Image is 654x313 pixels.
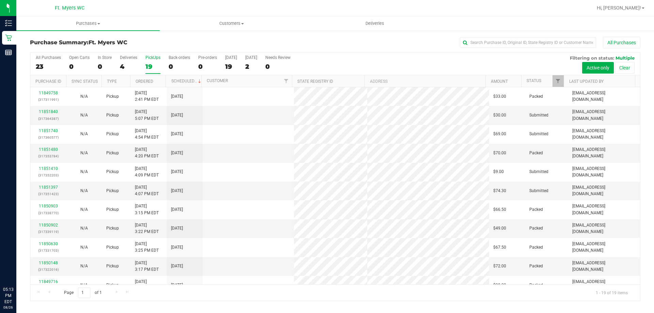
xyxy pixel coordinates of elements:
[245,55,257,60] div: [DATE]
[5,34,12,41] inline-svg: Retail
[106,188,119,194] span: Pickup
[145,55,160,60] div: PickUps
[39,128,58,133] a: 11851740
[493,282,506,288] span: $92.00
[493,131,506,137] span: $69.00
[5,49,12,56] inline-svg: Reports
[303,16,447,31] a: Deliveries
[493,150,506,156] span: $70.00
[78,287,90,298] input: 1
[570,55,614,61] span: Filtering on status:
[39,241,58,246] a: 11850630
[171,112,183,119] span: [DATE]
[80,131,88,137] button: N/A
[572,279,636,292] span: [EMAIL_ADDRESS][DOMAIN_NAME]
[69,55,90,60] div: Open Carts
[80,169,88,175] button: N/A
[616,55,635,61] span: Multiple
[169,63,190,71] div: 0
[7,259,27,279] iframe: Resource center
[529,206,543,213] span: Packed
[80,93,88,100] button: N/A
[572,241,636,254] span: [EMAIL_ADDRESS][DOMAIN_NAME]
[5,20,12,27] inline-svg: Inventory
[58,287,107,298] span: Page of 1
[135,184,159,197] span: [DATE] 4:07 PM EDT
[225,55,237,60] div: [DATE]
[171,225,183,232] span: [DATE]
[590,287,633,298] span: 1 - 19 of 19 items
[16,20,160,27] span: Purchases
[98,63,112,71] div: 0
[55,5,84,11] span: Ft. Myers WC
[34,229,62,235] p: (317339119)
[297,79,333,84] a: State Registry ID
[16,16,160,31] a: Purchases
[493,263,506,269] span: $72.00
[39,223,58,228] a: 11850902
[36,63,61,71] div: 23
[106,244,119,251] span: Pickup
[207,78,228,83] a: Customer
[106,225,119,232] span: Pickup
[80,188,88,193] span: Not Applicable
[527,78,541,83] a: Status
[135,222,159,235] span: [DATE] 3:22 PM EDT
[615,62,635,74] button: Clear
[80,263,88,269] button: N/A
[198,63,217,71] div: 0
[572,166,636,178] span: [EMAIL_ADDRESS][DOMAIN_NAME]
[493,188,506,194] span: $74.30
[572,146,636,159] span: [EMAIL_ADDRESS][DOMAIN_NAME]
[493,225,506,232] span: $49.00
[171,263,183,269] span: [DATE]
[34,247,62,254] p: (317331703)
[493,206,506,213] span: $66.50
[493,112,506,119] span: $30.00
[493,93,506,100] span: $33.00
[34,266,62,273] p: (317322016)
[597,5,641,11] span: Hi, [PERSON_NAME]!
[245,63,257,71] div: 2
[493,169,504,175] span: $9.00
[120,63,137,71] div: 4
[265,63,291,71] div: 0
[491,79,508,84] a: Amount
[135,128,159,141] span: [DATE] 4:54 PM EDT
[80,282,88,288] button: N/A
[135,109,159,122] span: [DATE] 5:07 PM EDT
[356,20,393,27] span: Deliveries
[135,279,159,292] span: [DATE] 3:02 PM EDT
[80,112,88,119] button: N/A
[225,63,237,71] div: 19
[572,184,636,197] span: [EMAIL_ADDRESS][DOMAIN_NAME]
[569,79,604,84] a: Last Updated By
[171,244,183,251] span: [DATE]
[34,115,62,122] p: (317364387)
[80,225,88,232] button: N/A
[572,109,636,122] span: [EMAIL_ADDRESS][DOMAIN_NAME]
[39,279,58,284] a: 11849716
[34,153,62,159] p: (317353784)
[171,79,202,83] a: Scheduled
[39,91,58,95] a: 11849758
[80,283,88,287] span: Not Applicable
[364,75,485,87] th: Address
[145,63,160,71] div: 19
[529,169,548,175] span: Submitted
[80,151,88,155] span: Not Applicable
[552,75,564,87] a: Filter
[89,39,127,46] span: Ft. Myers WC
[80,188,88,194] button: N/A
[30,40,233,46] h3: Purchase Summary:
[80,131,88,136] span: Not Applicable
[265,55,291,60] div: Needs Review
[80,226,88,231] span: Not Applicable
[34,191,62,197] p: (317351423)
[493,244,506,251] span: $67.50
[529,112,548,119] span: Submitted
[39,204,58,208] a: 11850903
[135,203,159,216] span: [DATE] 3:15 PM EDT
[135,241,159,254] span: [DATE] 3:25 PM EDT
[39,166,58,171] a: 11851410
